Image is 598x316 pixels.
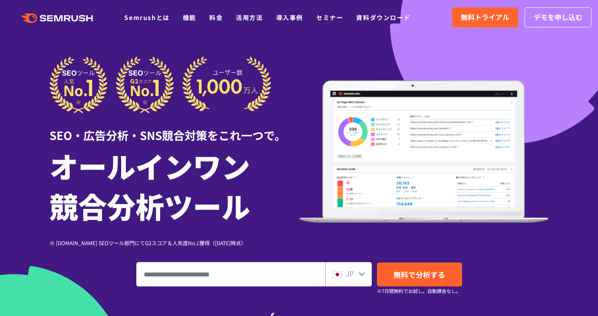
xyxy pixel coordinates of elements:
span: デモを申し込む [534,12,582,23]
a: 無料トライアル [452,7,518,27]
a: 導入事例 [276,13,303,22]
span: JP [346,268,354,279]
a: デモを申し込む [525,7,591,27]
h1: オールインワン 競合分析ツール [50,146,299,226]
a: Semrushとは [124,13,169,22]
span: 無料トライアル [461,12,509,23]
span: 無料で分析する [393,269,445,280]
a: セミナー [316,13,343,22]
input: ドメイン、キーワードまたはURLを入力してください [137,263,325,286]
div: ※ [DOMAIN_NAME] SEOツール部門にてG2スコア＆人気度No.1獲得（[DATE]時点） [50,239,299,247]
a: 活用方法 [236,13,263,22]
small: ※7日間無料でお試し。自動課金なし。 [377,287,461,295]
a: 無料で分析する [377,263,462,286]
a: 資料ダウンロード [356,13,410,22]
a: 機能 [183,13,196,22]
div: SEO・広告分析・SNS競合対策をこれ一つで。 [50,113,299,143]
a: 料金 [209,13,223,22]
